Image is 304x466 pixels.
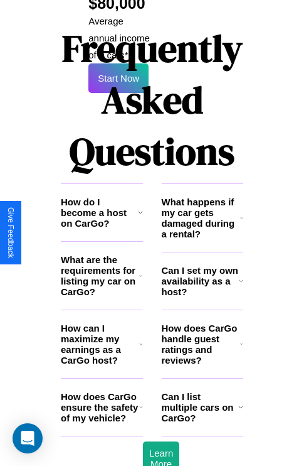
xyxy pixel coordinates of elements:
h1: Frequently Asked Questions [61,16,243,183]
h3: What are the requirements for listing my car on CarGo? [61,254,139,297]
div: Open Intercom Messenger [13,423,43,453]
h3: Can I list multiple cars on CarGo? [162,391,238,423]
button: Start Now [88,63,149,93]
h3: What happens if my car gets damaged during a rental? [162,197,240,239]
div: Give Feedback [6,207,15,258]
h3: How can I maximize my earnings as a CarGo host? [61,323,139,366]
h3: Can I set my own availability as a host? [162,265,239,297]
p: Average annual income of 9 cars* [88,13,152,63]
h3: How does CarGo ensure the safety of my vehicle? [61,391,139,423]
h3: How do I become a host on CarGo? [61,197,138,229]
h3: How does CarGo handle guest ratings and reviews? [162,323,240,366]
